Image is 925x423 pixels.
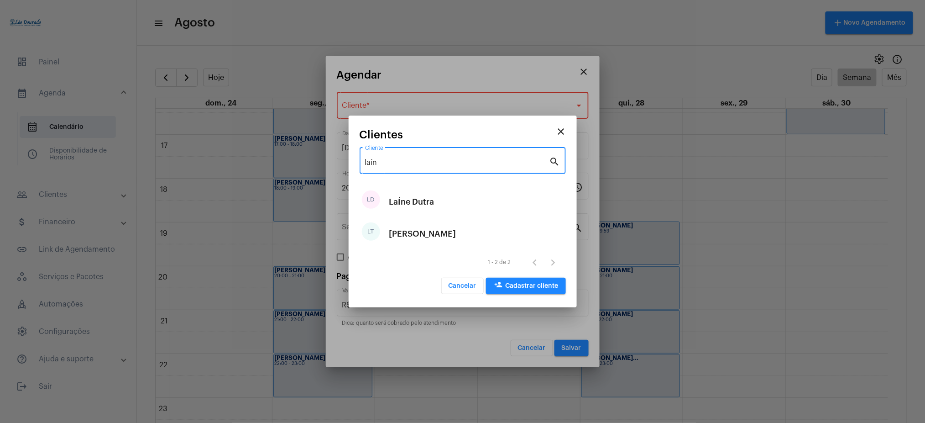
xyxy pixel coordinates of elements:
[544,254,562,272] button: Próxima página
[526,254,544,272] button: Página anterior
[556,126,567,137] mat-icon: close
[362,190,380,209] div: LD
[486,278,566,294] button: Cadastrar cliente
[360,129,403,141] span: Clientes
[441,278,484,294] button: Cancelar
[389,188,434,216] div: LaÍne Dutra
[488,259,511,265] div: 1 - 2 de 2
[449,283,476,289] span: Cancelar
[493,283,559,289] span: Cadastrar cliente
[389,220,456,248] div: [PERSON_NAME]
[362,222,380,241] div: LT
[493,280,504,291] mat-icon: person_add
[549,156,560,167] mat-icon: search
[365,159,549,167] input: Pesquisar cliente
